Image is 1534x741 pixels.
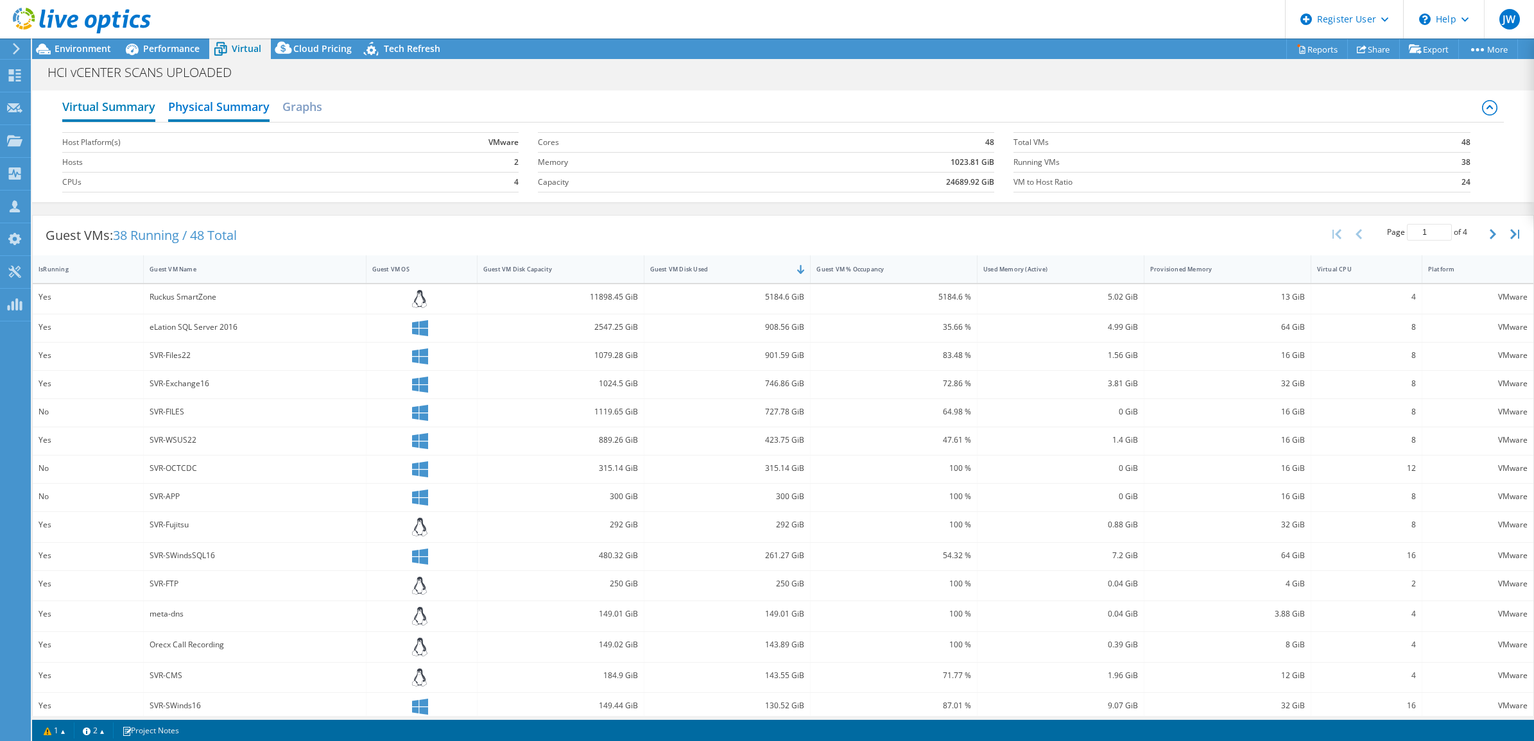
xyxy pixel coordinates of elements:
div: 315.14 GiB [650,461,805,475]
div: Yes [39,577,137,591]
div: 4 [1317,638,1416,652]
div: 16 GiB [1150,461,1305,475]
div: 83.48 % [816,348,971,362]
div: 71.77 % [816,669,971,683]
div: 8 [1317,490,1416,504]
div: VMware [1428,320,1528,334]
div: 250 GiB [483,577,638,591]
div: No [39,490,137,504]
div: 12 GiB [1150,669,1305,683]
div: 16 [1317,549,1416,563]
div: 12 [1317,461,1416,475]
div: VMware [1428,669,1528,683]
b: 24 [1461,176,1470,189]
div: 4.99 GiB [983,320,1138,334]
div: 292 GiB [483,518,638,532]
div: meta-dns [150,607,359,621]
div: 0.04 GiB [983,607,1138,621]
div: Yes [39,549,137,563]
div: 8 [1317,518,1416,532]
div: 8 [1317,433,1416,447]
div: 100 % [816,577,971,591]
h1: HCI vCENTER SCANS UPLOADED [42,65,252,80]
div: 13 GiB [1150,290,1305,304]
div: VMware [1428,699,1528,713]
span: Environment [55,42,111,55]
div: VMware [1428,549,1528,563]
span: Performance [143,42,200,55]
div: 9.07 GiB [983,699,1138,713]
label: VM to Host Ratio [1013,176,1415,189]
div: 64 GiB [1150,549,1305,563]
b: VMware [488,136,519,149]
div: SVR-Exchange16 [150,377,359,391]
span: Cloud Pricing [293,42,352,55]
div: 908.56 GiB [650,320,805,334]
div: 143.89 GiB [650,638,805,652]
div: No [39,405,137,419]
div: 149.02 GiB [483,638,638,652]
div: Platform [1428,265,1512,273]
div: 2 [1317,577,1416,591]
div: Yes [39,607,137,621]
a: Reports [1286,39,1348,59]
div: 4 [1317,290,1416,304]
div: 130.52 GiB [650,699,805,713]
div: SVR-CMS [150,669,359,683]
div: VMware [1428,577,1528,591]
div: 16 GiB [1150,433,1305,447]
label: Capacity [538,176,737,189]
b: 24689.92 GiB [946,176,994,189]
div: Guest VM Name [150,265,344,273]
div: 1119.65 GiB [483,405,638,419]
div: 8 [1317,377,1416,391]
div: VMware [1428,290,1528,304]
div: Yes [39,699,137,713]
span: Tech Refresh [384,42,440,55]
div: Virtual CPU [1317,265,1400,273]
div: 100 % [816,638,971,652]
b: 4 [514,176,519,189]
b: 48 [1461,136,1470,149]
div: Guest VMs: [33,216,250,255]
div: Orecx Call Recording [150,638,359,652]
div: 8 [1317,405,1416,419]
div: 16 GiB [1150,405,1305,419]
div: IsRunning [39,265,122,273]
div: eLation SQL Server 2016 [150,320,359,334]
span: 4 [1463,226,1467,237]
b: 2 [514,156,519,169]
div: 184.9 GiB [483,669,638,683]
span: Page of [1387,224,1467,241]
div: Yes [39,290,137,304]
b: 1023.81 GiB [951,156,994,169]
div: 11898.45 GiB [483,290,638,304]
div: SVR-FTP [150,577,359,591]
h2: Virtual Summary [62,94,155,122]
div: 0.39 GiB [983,638,1138,652]
div: 0.04 GiB [983,577,1138,591]
div: 0 GiB [983,405,1138,419]
a: Project Notes [113,722,188,738]
div: VMware [1428,348,1528,362]
div: Yes [39,433,137,447]
div: 300 GiB [650,490,805,504]
div: 149.01 GiB [483,607,638,621]
div: 100 % [816,607,971,621]
div: 32 GiB [1150,699,1305,713]
div: Yes [39,518,137,532]
div: VMware [1428,433,1528,447]
div: Ruckus SmartZone [150,290,359,304]
div: Yes [39,638,137,652]
div: 54.32 % [816,549,971,563]
div: 8 [1317,348,1416,362]
div: 300 GiB [483,490,638,504]
div: VMware [1428,638,1528,652]
div: SVR-SWinds16 [150,699,359,713]
div: SVR-SWindsSQL16 [150,549,359,563]
b: 38 [1461,156,1470,169]
label: Running VMs [1013,156,1415,169]
a: Share [1347,39,1400,59]
div: 315.14 GiB [483,461,638,475]
div: 0 GiB [983,461,1138,475]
